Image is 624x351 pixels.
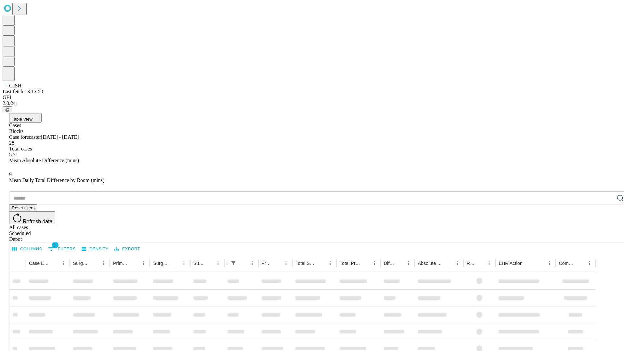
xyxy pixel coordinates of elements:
button: Menu [179,259,188,268]
div: 1 active filter [229,259,238,268]
span: Total cases [9,146,32,151]
button: Show filters [229,259,238,268]
button: Sort [170,259,179,268]
div: Difference [384,261,394,266]
div: Total Scheduled Duration [295,261,316,266]
div: Surgeon Name [73,261,89,266]
span: 1 [52,242,58,248]
button: Menu [545,259,554,268]
button: Sort [475,259,485,268]
div: Resolved in EHR [467,261,475,266]
button: Menu [139,259,148,268]
button: Menu [248,259,257,268]
button: Sort [576,259,585,268]
button: Sort [272,259,281,268]
button: Menu [404,259,413,268]
span: Refresh data [23,219,53,224]
div: Comments [559,261,575,266]
button: Menu [370,259,379,268]
div: Scheduled In Room Duration [227,261,228,266]
button: Menu [453,259,462,268]
span: Reset filters [12,205,34,210]
button: Menu [585,259,594,268]
span: Mean Absolute Difference (mins) [9,158,79,163]
span: GJSH [9,83,21,88]
button: Refresh data [9,211,55,224]
div: Predicted In Room Duration [262,261,272,266]
button: Menu [281,259,291,268]
button: Select columns [11,244,44,254]
button: Sort [239,259,248,268]
span: 5.71 [9,152,18,157]
div: Primary Service [113,261,129,266]
button: Sort [361,259,370,268]
span: @ [5,107,10,112]
button: Menu [326,259,335,268]
button: Export [113,244,142,254]
div: Surgery Date [193,261,204,266]
span: Mean Daily Total Difference by Room (mins) [9,177,104,183]
div: 2.0.241 [3,100,621,106]
div: EHR Action [499,261,522,266]
button: Show filters [46,244,77,254]
button: Sort [204,259,214,268]
span: 28 [9,140,14,146]
button: Sort [90,259,99,268]
button: Density [80,244,110,254]
button: Sort [317,259,326,268]
span: 9 [9,172,12,177]
button: Sort [444,259,453,268]
button: Sort [523,259,532,268]
button: Reset filters [9,204,37,211]
div: Absolute Difference [418,261,443,266]
button: Menu [485,259,494,268]
button: Menu [214,259,223,268]
button: Sort [130,259,139,268]
span: Case forecaster [9,134,41,140]
span: Table View [12,117,32,122]
div: Total Predicted Duration [340,261,360,266]
div: Surgery Name [153,261,169,266]
button: @ [3,106,12,113]
div: GEI [3,95,621,100]
span: [DATE] - [DATE] [41,134,79,140]
button: Table View [9,113,42,123]
button: Sort [50,259,59,268]
button: Menu [59,259,68,268]
button: Sort [395,259,404,268]
button: Menu [99,259,108,268]
div: Case Epic Id [29,261,49,266]
span: Last fetch: 13:13:50 [3,89,43,94]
